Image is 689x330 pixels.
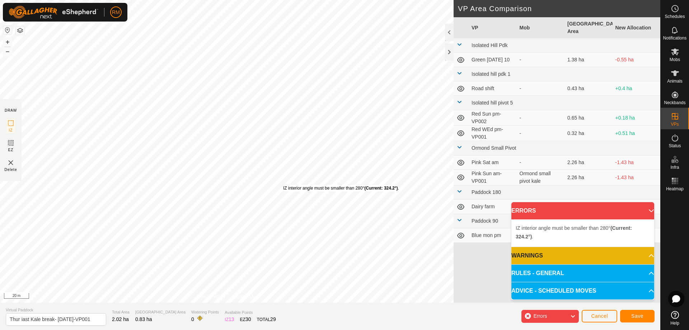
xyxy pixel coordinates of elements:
[191,309,219,315] span: Watering Points
[245,316,251,322] span: 30
[613,82,661,96] td: +0.4 ha
[469,170,517,185] td: Pink Sun am-VP001
[670,321,679,325] span: Help
[613,17,661,38] th: New Allocation
[16,26,24,35] button: Map Layers
[564,17,613,38] th: [GEOGRAPHIC_DATA] Area
[613,200,661,214] td: -36.19 ha
[631,313,643,319] span: Save
[5,108,17,113] div: DRAW
[198,293,225,300] a: Privacy Policy
[664,101,685,105] span: Neckbands
[9,6,98,19] img: Gallagher Logo
[511,202,654,219] p-accordion-header: ERRORS
[511,251,543,260] span: WARNINGS
[511,287,596,295] span: ADVICE - SCHEDULED MOVES
[661,308,689,328] a: Help
[8,147,14,153] span: EZ
[469,126,517,141] td: Red WEd pm-VP001
[564,110,613,126] td: 0.65 ha
[191,316,194,322] span: 0
[472,71,510,77] span: Isolated hill pdk 1
[229,316,234,322] span: 13
[469,200,517,214] td: Dairy farm
[270,316,276,322] span: 29
[564,126,613,141] td: 0.32 ha
[670,165,679,169] span: Infra
[511,219,654,247] p-accordion-content: ERRORS
[283,185,399,191] div: IZ interior angle must be smaller than 280° .
[516,225,632,240] span: IZ interior angle must be smaller than 280° .
[666,187,684,191] span: Heatmap
[6,307,106,313] span: Virtual Paddock
[520,56,562,64] div: -
[472,100,513,106] span: Isolated hill pivot 5
[520,130,562,137] div: -
[6,158,15,167] img: VP
[620,310,655,322] button: Save
[112,316,129,322] span: 2.02 ha
[3,38,12,46] button: +
[472,218,498,224] span: Paddock 90
[613,110,661,126] td: +0.18 ha
[517,17,565,38] th: Mob
[613,170,661,185] td: -1.43 ha
[472,189,501,195] span: Paddock 180
[3,26,12,34] button: Reset Map
[520,159,562,166] div: -
[520,85,562,92] div: -
[469,53,517,67] td: Green [DATE] 10
[511,247,654,264] p-accordion-header: WARNINGS
[665,14,685,19] span: Schedules
[613,126,661,141] td: +0.51 ha
[511,206,536,215] span: ERRORS
[564,82,613,96] td: 0.43 ha
[511,282,654,299] p-accordion-header: ADVICE - SCHEDULED MOVES
[520,114,562,122] div: -
[564,53,613,67] td: 1.38 ha
[3,47,12,56] button: –
[472,145,516,151] span: Ormond Small Pivot
[112,9,120,16] span: RM
[669,144,681,148] span: Status
[469,82,517,96] td: Road shift
[663,36,686,40] span: Notifications
[135,309,186,315] span: [GEOGRAPHIC_DATA] Area
[9,127,13,133] span: IZ
[533,313,547,319] span: Errors
[5,167,17,172] span: Delete
[564,170,613,185] td: 2.26 ha
[135,316,152,322] span: 0.83 ha
[667,79,683,83] span: Animals
[469,155,517,170] td: Pink Sat am
[112,309,130,315] span: Total Area
[472,42,507,48] span: Isolated Hill Pdk
[520,170,562,185] div: Ormond small pivot kale
[613,155,661,170] td: -1.43 ha
[240,316,251,323] div: EZ
[564,200,613,214] td: 37.02 ha
[469,17,517,38] th: VP
[257,316,276,323] div: TOTAL
[511,265,654,282] p-accordion-header: RULES - GENERAL
[469,110,517,126] td: Red Sun pm-VP002
[225,310,276,316] span: Available Points
[582,310,617,322] button: Cancel
[234,293,255,300] a: Contact Us
[591,313,608,319] span: Cancel
[670,57,680,62] span: Mobs
[469,228,517,243] td: Blue mon pm
[671,122,679,126] span: VPs
[458,4,660,13] h2: VP Area Comparison
[613,53,661,67] td: -0.55 ha
[225,316,234,323] div: IZ
[364,186,398,191] b: (Current: 324.2°)
[511,269,564,278] span: RULES - GENERAL
[564,155,613,170] td: 2.26 ha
